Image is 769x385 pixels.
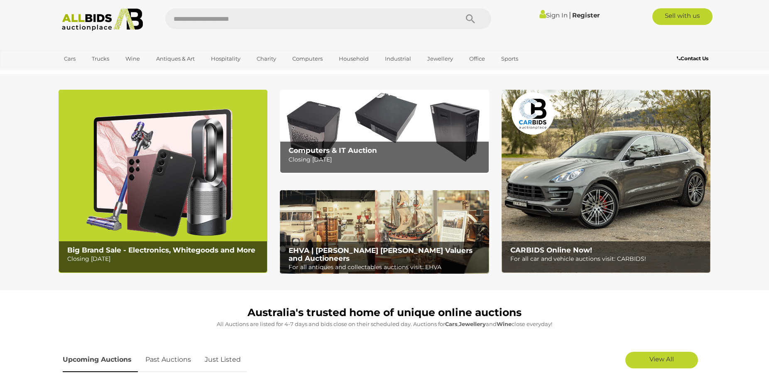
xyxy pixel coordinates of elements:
[151,52,200,66] a: Antiques & Art
[459,321,486,327] strong: Jewellery
[139,348,197,372] a: Past Auctions
[59,66,128,79] a: [GEOGRAPHIC_DATA]
[422,52,458,66] a: Jewellery
[652,8,713,25] a: Sell with us
[497,321,512,327] strong: Wine
[59,52,81,66] a: Cars
[120,52,145,66] a: Wine
[510,254,706,264] p: For all car and vehicle auctions visit: CARBIDS!
[63,348,138,372] a: Upcoming Auctions
[198,348,247,372] a: Just Listed
[280,190,489,274] img: EHVA | Evans Hastings Valuers and Auctioneers
[287,52,328,66] a: Computers
[280,90,489,173] img: Computers & IT Auction
[67,246,255,254] b: Big Brand Sale - Electronics, Whitegoods and More
[496,52,524,66] a: Sports
[289,154,484,165] p: Closing [DATE]
[649,355,674,363] span: View All
[677,55,708,61] b: Contact Us
[502,90,710,273] a: CARBIDS Online Now! CARBIDS Online Now! For all car and vehicle auctions visit: CARBIDS!
[572,11,600,19] a: Register
[450,8,491,29] button: Search
[502,90,710,273] img: CARBIDS Online Now!
[280,90,489,173] a: Computers & IT Auction Computers & IT Auction Closing [DATE]
[63,307,706,319] h1: Australia's trusted home of unique online auctions
[445,321,458,327] strong: Cars
[251,52,282,66] a: Charity
[67,254,263,264] p: Closing [DATE]
[569,10,571,20] span: |
[333,52,374,66] a: Household
[206,52,246,66] a: Hospitality
[677,54,710,63] a: Contact Us
[380,52,416,66] a: Industrial
[59,90,267,273] img: Big Brand Sale - Electronics, Whitegoods and More
[625,352,698,368] a: View All
[539,11,568,19] a: Sign In
[63,319,706,329] p: All Auctions are listed for 4-7 days and bids close on their scheduled day. Auctions for , and cl...
[510,246,592,254] b: CARBIDS Online Now!
[57,8,147,31] img: Allbids.com.au
[289,146,377,154] b: Computers & IT Auction
[59,90,267,273] a: Big Brand Sale - Electronics, Whitegoods and More Big Brand Sale - Electronics, Whitegoods and Mo...
[86,52,115,66] a: Trucks
[464,52,490,66] a: Office
[280,190,489,274] a: EHVA | Evans Hastings Valuers and Auctioneers EHVA | [PERSON_NAME] [PERSON_NAME] Valuers and Auct...
[289,262,484,272] p: For all antiques and collectables auctions visit: EHVA
[289,246,473,262] b: EHVA | [PERSON_NAME] [PERSON_NAME] Valuers and Auctioneers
